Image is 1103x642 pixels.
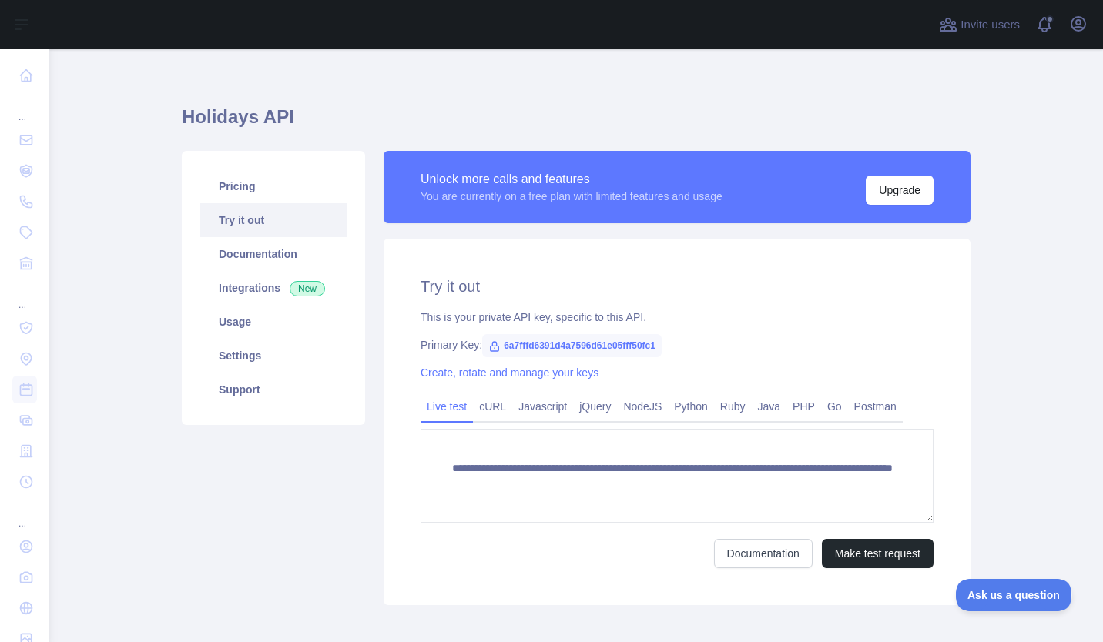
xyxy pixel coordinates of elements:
a: cURL [473,394,512,419]
a: Postman [848,394,903,419]
div: You are currently on a free plan with limited features and usage [421,189,722,204]
a: Support [200,373,347,406]
a: Documentation [200,237,347,271]
div: Unlock more calls and features [421,170,722,189]
button: Upgrade [866,176,934,205]
span: Invite users [961,16,1020,34]
a: Documentation [714,539,813,568]
a: Create, rotate and manage your keys [421,366,598,379]
a: NodeJS [617,394,668,419]
h2: Try it out [421,276,934,297]
div: This is your private API key, specific to this API. [421,309,934,325]
a: Settings [200,339,347,373]
a: jQuery [573,394,617,419]
div: Primary Key: [421,337,934,353]
a: Java [752,394,787,419]
div: ... [12,499,37,530]
a: Pricing [200,169,347,203]
span: New [290,281,325,296]
a: Javascript [512,394,573,419]
a: Try it out [200,203,347,237]
a: PHP [786,394,821,419]
a: Live test [421,394,473,419]
a: Integrations New [200,271,347,305]
span: 6a7fffd6391d4a7596d61e05fff50fc1 [482,334,662,357]
a: Python [668,394,714,419]
div: ... [12,92,37,123]
a: Usage [200,305,347,339]
a: Go [821,394,848,419]
div: ... [12,280,37,311]
button: Make test request [822,539,934,568]
h1: Holidays API [182,105,971,142]
a: Ruby [714,394,752,419]
button: Invite users [936,12,1023,37]
iframe: Toggle Customer Support [956,579,1072,611]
